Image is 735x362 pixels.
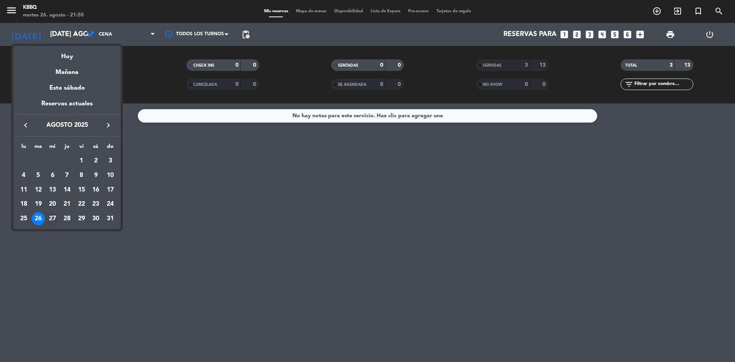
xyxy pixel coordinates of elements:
[74,142,89,154] th: viernes
[46,183,59,197] div: 13
[74,154,89,168] td: 1 de agosto de 2025
[17,183,30,197] div: 11
[32,198,45,211] div: 19
[17,212,30,225] div: 25
[60,183,74,197] td: 14 de agosto de 2025
[17,169,30,182] div: 4
[46,169,59,182] div: 6
[45,168,60,183] td: 6 de agosto de 2025
[16,197,31,211] td: 18 de agosto de 2025
[89,198,102,211] div: 23
[13,77,121,99] div: Este sábado
[60,183,73,197] div: 14
[104,198,117,211] div: 24
[101,120,115,130] button: keyboard_arrow_right
[13,99,121,115] div: Reservas actuales
[31,211,46,226] td: 26 de agosto de 2025
[103,142,118,154] th: domingo
[89,169,102,182] div: 9
[13,46,121,62] div: Hoy
[104,183,117,197] div: 17
[45,183,60,197] td: 13 de agosto de 2025
[75,154,88,167] div: 1
[16,142,31,154] th: lunes
[75,198,88,211] div: 22
[19,120,33,130] button: keyboard_arrow_left
[103,211,118,226] td: 31 de agosto de 2025
[74,168,89,183] td: 8 de agosto de 2025
[21,121,30,130] i: keyboard_arrow_left
[46,198,59,211] div: 20
[13,62,121,77] div: Mañana
[16,183,31,197] td: 11 de agosto de 2025
[16,154,74,168] td: AGO.
[103,168,118,183] td: 10 de agosto de 2025
[31,197,46,211] td: 19 de agosto de 2025
[89,154,103,168] td: 2 de agosto de 2025
[32,212,45,225] div: 26
[75,212,88,225] div: 29
[89,168,103,183] td: 9 de agosto de 2025
[60,142,74,154] th: jueves
[60,211,74,226] td: 28 de agosto de 2025
[60,197,74,211] td: 21 de agosto de 2025
[31,183,46,197] td: 12 de agosto de 2025
[103,154,118,168] td: 3 de agosto de 2025
[17,198,30,211] div: 18
[75,183,88,197] div: 15
[75,169,88,182] div: 8
[31,168,46,183] td: 5 de agosto de 2025
[89,154,102,167] div: 2
[16,211,31,226] td: 25 de agosto de 2025
[89,211,103,226] td: 30 de agosto de 2025
[45,142,60,154] th: miércoles
[32,169,45,182] div: 5
[104,169,117,182] div: 10
[89,183,102,197] div: 16
[45,211,60,226] td: 27 de agosto de 2025
[32,183,45,197] div: 12
[31,142,46,154] th: martes
[46,212,59,225] div: 27
[33,120,101,130] span: agosto 2025
[60,169,73,182] div: 7
[16,168,31,183] td: 4 de agosto de 2025
[89,212,102,225] div: 30
[103,183,118,197] td: 17 de agosto de 2025
[103,197,118,211] td: 24 de agosto de 2025
[45,197,60,211] td: 20 de agosto de 2025
[60,198,73,211] div: 21
[89,183,103,197] td: 16 de agosto de 2025
[89,197,103,211] td: 23 de agosto de 2025
[104,154,117,167] div: 3
[74,183,89,197] td: 15 de agosto de 2025
[104,121,113,130] i: keyboard_arrow_right
[89,142,103,154] th: sábado
[74,197,89,211] td: 22 de agosto de 2025
[60,168,74,183] td: 7 de agosto de 2025
[74,211,89,226] td: 29 de agosto de 2025
[104,212,117,225] div: 31
[60,212,73,225] div: 28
